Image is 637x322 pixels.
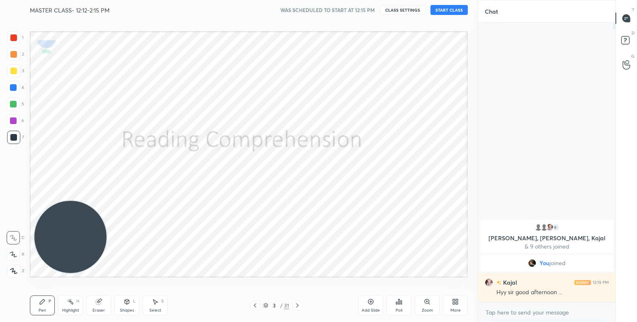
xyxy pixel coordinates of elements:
img: iconic-light.a09c19a4.png [574,280,591,285]
div: 1 [7,31,24,44]
img: cc8b3f9215ad453c9fc5519683ae4892.jpg [546,223,554,232]
div: 31 [284,302,289,309]
div: X [7,248,24,261]
h6: Kajal [501,278,517,287]
span: joined [549,260,566,266]
div: Eraser [92,308,105,312]
p: G [631,53,635,59]
img: default.png [540,223,548,232]
span: You [540,260,549,266]
div: 5 [7,98,24,111]
div: Highlight [62,308,79,312]
div: 6 [7,114,24,127]
div: 9 [552,223,560,232]
div: 7 [7,131,24,144]
div: Z [7,264,24,278]
p: [PERSON_NAME], [PERSON_NAME], Kajal [485,235,608,242]
p: D [632,30,635,36]
div: L [133,299,136,303]
div: Pen [39,308,46,312]
img: default.png [534,223,542,232]
div: H [76,299,79,303]
div: Zoom [422,308,433,312]
div: P [49,299,51,303]
div: More [450,308,461,312]
div: 12:19 PM [593,280,609,285]
div: 2 [7,48,24,61]
img: a32ffa1e50e8473990e767c0591ae111.jpg [528,259,536,267]
img: cc8b3f9215ad453c9fc5519683ae4892.jpg [485,278,493,287]
button: CLASS SETTINGS [380,5,425,15]
div: Shapes [120,308,134,312]
div: 4 [7,81,24,94]
div: grid [478,218,615,302]
button: START CLASS [430,5,468,15]
div: Add Slide [362,308,380,312]
img: no-rating-badge.077c3623.svg [496,281,501,285]
div: 3 [7,64,24,78]
p: & 9 others joined [485,243,608,250]
div: S [161,299,164,303]
div: Hyy sir good afternoon ... [496,288,609,297]
h4: MASTER CLASS- 12:12-2:15 PM [30,6,109,14]
p: T [632,7,635,13]
p: Chat [478,0,505,22]
div: C [7,231,24,244]
div: Poll [396,308,402,312]
div: / [280,303,282,308]
div: Select [149,308,161,312]
div: 3 [270,303,278,308]
h5: WAS SCHEDULED TO START AT 12:15 PM [280,6,375,14]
